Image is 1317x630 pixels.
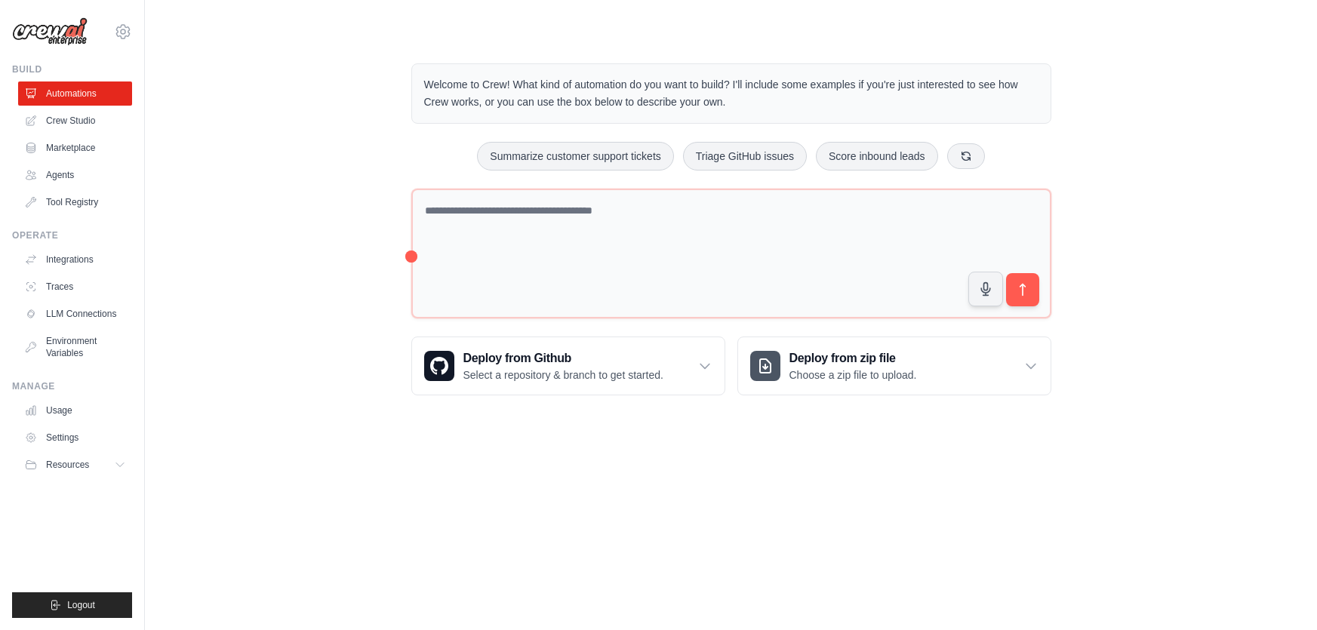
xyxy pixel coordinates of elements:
button: Triage GitHub issues [683,142,807,171]
a: Usage [18,398,132,423]
h3: Deploy from zip file [789,349,917,367]
span: Resources [46,459,89,471]
a: Traces [18,275,132,299]
button: Logout [12,592,132,618]
a: LLM Connections [18,302,132,326]
div: Operate [12,229,132,241]
div: Manage [12,380,132,392]
a: Agents [18,163,132,187]
a: Integrations [18,247,132,272]
p: Select a repository & branch to get started. [463,367,663,383]
img: Logo [12,17,88,46]
a: Automations [18,81,132,106]
button: Resources [18,453,132,477]
h3: Deploy from Github [463,349,663,367]
a: Marketplace [18,136,132,160]
a: Environment Variables [18,329,132,365]
a: Settings [18,426,132,450]
a: Tool Registry [18,190,132,214]
p: Welcome to Crew! What kind of automation do you want to build? I'll include some examples if you'... [424,76,1039,111]
div: Build [12,63,132,75]
button: Score inbound leads [816,142,938,171]
span: Logout [67,599,95,611]
p: Choose a zip file to upload. [789,367,917,383]
a: Crew Studio [18,109,132,133]
button: Summarize customer support tickets [477,142,673,171]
